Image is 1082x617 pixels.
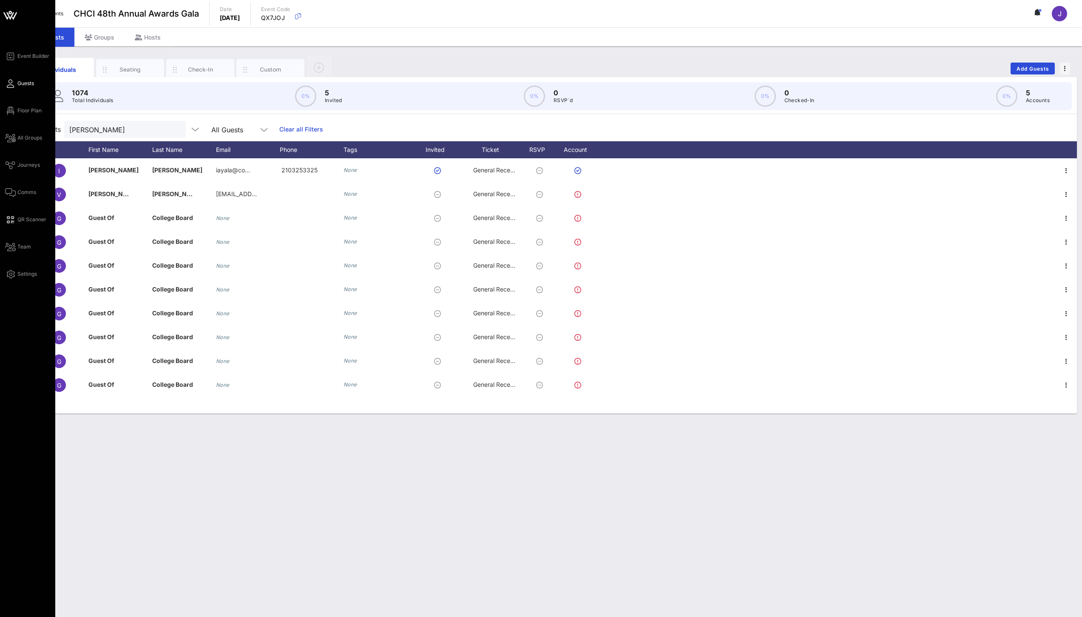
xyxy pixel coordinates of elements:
[17,134,42,142] span: All Groups
[216,190,318,197] span: [EMAIL_ADDRESS][DOMAIN_NAME]
[125,28,171,47] div: Hosts
[5,242,31,252] a: Team
[17,216,46,223] span: QR Scanner
[344,141,416,158] div: Tags
[57,286,61,294] span: G
[216,141,280,158] div: Email
[473,262,524,269] span: General Reception
[111,66,149,74] div: Seating
[88,333,114,340] span: Guest Of
[344,310,357,316] i: None
[556,141,603,158] div: Account
[1058,9,1062,18] span: J
[473,357,524,364] span: General Reception
[152,357,193,364] span: College Board
[1011,63,1055,74] button: Add Guests
[5,133,42,143] a: All Groups
[17,80,34,87] span: Guests
[344,191,357,197] i: None
[74,7,199,20] span: CHCI 48th Annual Awards Gala
[463,141,526,158] div: Ticket
[5,160,40,170] a: Journeys
[784,88,815,98] p: 0
[344,381,357,388] i: None
[206,121,274,138] div: All Guests
[88,190,139,197] span: [PERSON_NAME]
[473,333,524,340] span: General Reception
[152,141,216,158] div: Last Name
[57,358,61,365] span: G
[261,14,290,22] p: QX7JOJ
[473,309,524,317] span: General Reception
[784,96,815,105] p: Checked-In
[325,96,342,105] p: Invited
[216,239,230,245] i: None
[5,214,46,225] a: QR Scanner
[88,309,114,317] span: Guest Of
[58,167,60,174] span: I
[216,334,230,340] i: None
[216,358,230,364] i: None
[554,88,573,98] p: 0
[216,286,230,293] i: None
[72,88,114,98] p: 1074
[344,334,357,340] i: None
[279,125,323,134] a: Clear all Filters
[152,381,193,388] span: College Board
[325,88,342,98] p: 5
[57,239,61,246] span: G
[344,357,357,364] i: None
[17,189,36,196] span: Comms
[17,107,42,114] span: Floor Plan
[72,96,114,105] p: Total Individuals
[152,166,202,174] span: [PERSON_NAME]
[261,5,290,14] p: Event Code
[88,381,114,388] span: Guest Of
[57,263,61,270] span: G
[216,310,230,317] i: None
[1026,96,1050,105] p: Accounts
[17,270,37,278] span: Settings
[216,382,230,388] i: None
[1052,6,1067,21] div: J
[182,66,219,74] div: Check-In
[252,66,290,74] div: Custom
[473,286,524,293] span: General Reception
[281,166,318,174] span: 2103253325
[554,96,573,105] p: RSVP`d
[88,238,114,245] span: Guest Of
[88,166,139,174] span: [PERSON_NAME]
[416,141,463,158] div: Invited
[152,214,193,221] span: College Board
[17,52,49,60] span: Event Builder
[57,191,61,198] span: V
[88,262,114,269] span: Guest Of
[41,65,79,74] div: Individuals
[152,286,193,293] span: College Board
[216,158,250,182] p: iayala@co…
[473,166,524,174] span: General Reception
[152,309,193,317] span: College Board
[5,78,34,89] a: Guests
[344,238,357,245] i: None
[216,215,230,221] i: None
[17,243,31,251] span: Team
[152,190,202,197] span: [PERSON_NAME]
[211,126,243,134] div: All Guests
[280,141,344,158] div: Phone
[220,14,240,22] p: [DATE]
[88,141,152,158] div: First Name
[344,214,357,221] i: None
[344,167,357,173] i: None
[473,214,524,221] span: General Reception
[88,357,114,364] span: Guest Of
[473,238,524,245] span: General Reception
[152,238,193,245] span: College Board
[5,106,42,116] a: Floor Plan
[57,310,61,317] span: G
[17,161,40,169] span: Journeys
[5,187,36,197] a: Comms
[88,286,114,293] span: Guest Of
[5,269,37,279] a: Settings
[57,334,61,341] span: G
